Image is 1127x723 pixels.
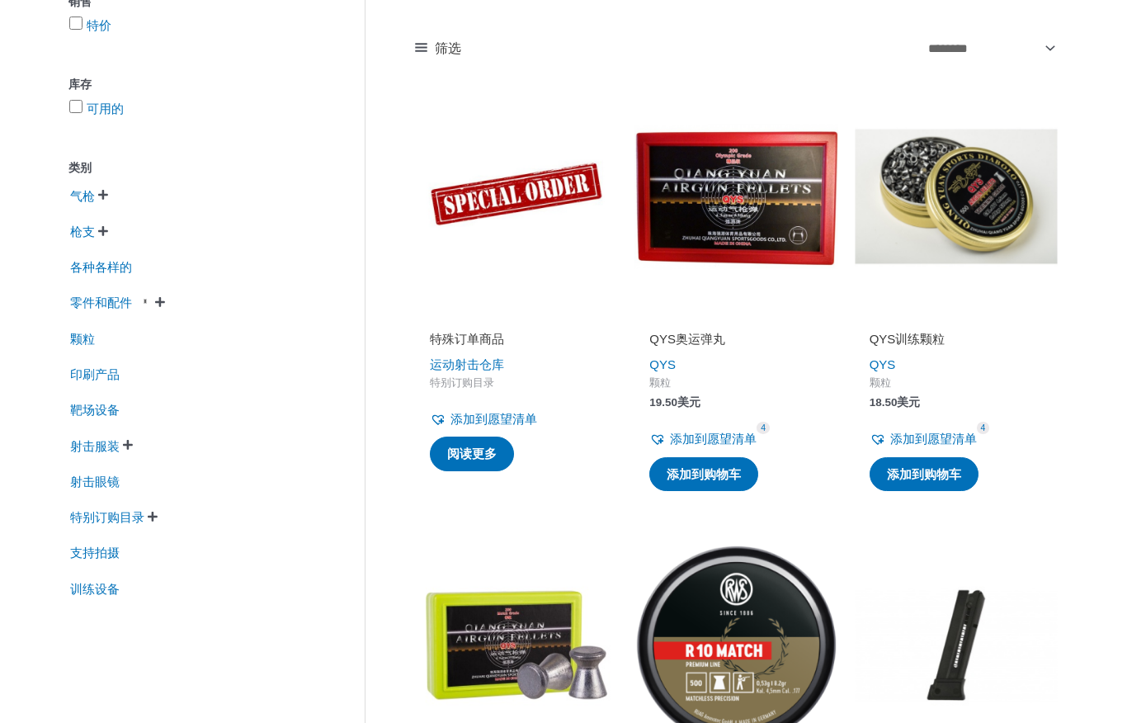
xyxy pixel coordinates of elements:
a: 添加到愿望清单 [870,428,977,451]
font:  [148,511,158,522]
font: 射击服装 [70,439,120,453]
font: 枪支 [70,224,95,239]
font: 射击眼镜 [70,475,120,489]
font: 靶场设备 [70,403,120,417]
a: 运动射击仓库 [430,357,504,371]
a: 枪支 [68,223,97,237]
input: 可用的 [69,100,83,113]
font:  [98,225,108,237]
font: 颗粒 [870,376,891,389]
font: 类别 [68,161,92,174]
select: 车间订单 [922,33,1058,64]
font: 添加到购物车 [887,467,961,481]
a: 支持拍摄 [68,545,121,559]
a: 训练设备 [68,580,121,594]
span: 4 [977,422,990,434]
a: 添加到愿望清单 [649,428,757,451]
font: 颗粒 [649,376,671,389]
a: 加入购物车：“QYS 训练颗粒” [870,457,978,492]
font: 添加到购物车 [667,467,741,481]
iframe: 客户评论由 Trustpilot 提供支持 [430,308,603,328]
font: 添加到愿望清单 [450,412,537,426]
a: 靶场设备 [68,402,121,416]
font: 颗粒 [70,332,95,346]
a: 特殊订单商品 [430,331,603,353]
iframe: 客户评论由 Trustpilot 提供支持 [870,308,1043,328]
img: QYS训练颗粒 [855,95,1058,298]
a: 颗粒 [68,330,97,344]
font:  [123,439,133,451]
font:  [155,296,165,308]
font: QYS训练颗粒 [870,332,945,346]
a: QYS [649,357,676,371]
a: QYS奥运弹丸 [649,331,823,353]
font: 各种各样的 [70,260,132,274]
a: 添加到愿望清单 [430,408,537,431]
a: QYS [870,357,896,371]
span: 4 [757,422,770,434]
a: 气枪 [68,187,97,201]
font: 添加到愿望清单 [670,432,757,446]
font: 支持拍摄 [70,546,120,560]
a: 特别订购目录 [68,508,146,522]
font:  [98,189,108,201]
font: 18.50 [870,396,898,409]
a: 零件和配件 [68,295,153,309]
a: 各种各样的 [68,258,134,272]
a: 加入购物车：“QYS 奥林匹克颗粒” [649,457,758,492]
a: 可用的 [87,102,124,116]
a: 射击眼镜 [68,473,121,487]
font: 特别订购目录 [430,376,494,389]
font: 零件和配件 [70,295,132,310]
input: 特价 [69,17,83,30]
font: 阅读更多 [447,447,497,461]
font: 库存 [68,78,92,91]
a: 射击服装 [68,437,121,451]
font: 气枪 [70,189,95,203]
font: 筛选 [435,40,461,55]
iframe: 客户评论由 Trustpilot 提供支持 [649,308,823,328]
font: 美元 [897,396,920,409]
font: 美元 [677,396,700,409]
font: 添加到愿望清单 [890,432,977,446]
img: QYS奥运弹丸 [634,95,837,298]
font: 训练设备 [70,582,120,596]
a: QYS训练颗粒 [870,331,1043,353]
font: 特别订购目录 [70,510,144,524]
font: 印刷产品 [70,367,120,381]
a: 筛选 [415,36,461,61]
img: 特殊订单商品 [415,95,618,298]
font: QYS奥运弹丸 [649,332,725,346]
font: 19.50 [649,396,677,409]
a: 了解有关“特殊订单商品”的更多信息 [430,437,514,471]
a: 印刷产品 [68,366,121,380]
a: 特价 [87,18,111,32]
font: 特殊订单商品 [430,332,504,346]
